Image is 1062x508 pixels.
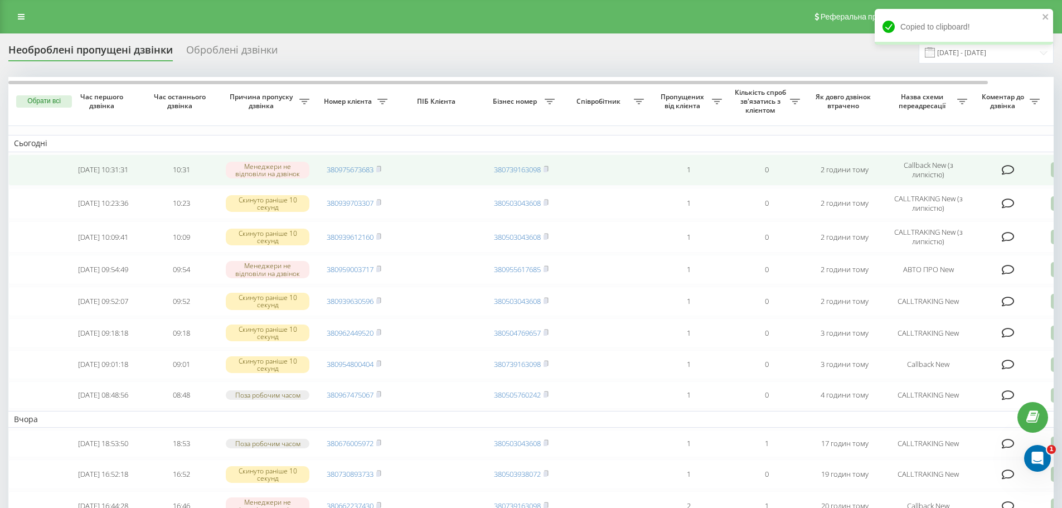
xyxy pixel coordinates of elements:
td: 0 [728,255,806,284]
td: 0 [728,287,806,316]
a: 380505760242 [494,390,541,400]
td: 0 [728,381,806,409]
a: 380503043608 [494,438,541,448]
span: Кількість спроб зв'язатись з клієнтом [733,88,790,114]
span: Як довго дзвінок втрачено [814,93,875,110]
td: CALLTRAKING New [884,318,973,348]
td: 0 [728,350,806,380]
div: Скинуто раніше 10 секунд [226,293,309,309]
div: Copied to clipboard! [875,9,1053,45]
a: 380504769657 [494,328,541,338]
div: Поза робочим часом [226,439,309,448]
td: 3 години тому [806,318,884,348]
td: CALLTRAKING New [884,381,973,409]
td: CALLTRAKING New (з липкістю) [884,188,973,219]
a: 380959003717 [327,264,374,274]
a: 380954800404 [327,359,374,369]
a: 380503043608 [494,198,541,208]
td: 10:31 [142,154,220,186]
div: Оброблені дзвінки [186,44,278,61]
span: ПІБ Клієнта [403,97,473,106]
td: 18:53 [142,430,220,457]
iframe: Intercom live chat [1024,445,1051,472]
td: 0 [728,188,806,219]
td: 10:23 [142,188,220,219]
td: CALLTRAKING New [884,430,973,457]
td: 0 [728,318,806,348]
a: 380739163098 [494,165,541,175]
div: Скинуто раніше 10 секунд [226,229,309,245]
td: CALLTRAKING New [884,459,973,489]
td: [DATE] 09:18:18 [64,318,142,348]
td: [DATE] 10:31:31 [64,154,142,186]
td: 0 [728,154,806,186]
a: 380503938072 [494,469,541,479]
div: Поза робочим часом [226,390,309,400]
div: Скинуто раніше 10 секунд [226,466,309,483]
td: 1 [728,430,806,457]
td: CALLTRAKING New [884,287,973,316]
div: Скинуто раніше 10 секунд [226,356,309,373]
td: 2 години тому [806,188,884,219]
td: 09:18 [142,318,220,348]
td: 2 години тому [806,221,884,253]
span: Час першого дзвінка [73,93,133,110]
td: 1 [649,430,728,457]
a: 380962449520 [327,328,374,338]
td: [DATE] 09:52:07 [64,287,142,316]
td: [DATE] 09:01:18 [64,350,142,380]
td: 10:09 [142,221,220,253]
td: 1 [649,221,728,253]
div: Скинуто раніше 10 секунд [226,195,309,212]
td: [DATE] 09:54:49 [64,255,142,284]
span: Назва схеми переадресації [889,93,957,110]
a: 380676005972 [327,438,374,448]
button: Обрати всі [16,95,72,108]
a: 380503043608 [494,296,541,306]
span: Причина пропуску дзвінка [226,93,299,110]
td: 16:52 [142,459,220,489]
td: 1 [649,459,728,489]
td: 17 годин тому [806,430,884,457]
td: 19 годин тому [806,459,884,489]
td: 0 [728,221,806,253]
td: 1 [649,350,728,380]
span: Час останнього дзвінка [151,93,211,110]
td: 1 [649,381,728,409]
td: [DATE] 10:23:36 [64,188,142,219]
td: [DATE] 16:52:18 [64,459,142,489]
div: Необроблені пропущені дзвінки [8,44,173,61]
td: АВТО ПРО New [884,255,973,284]
span: Номер клієнта [321,97,377,106]
a: 380939630596 [327,296,374,306]
td: [DATE] 08:48:56 [64,381,142,409]
td: 4 години тому [806,381,884,409]
span: Пропущених від клієнта [655,93,712,110]
span: Коментар до дзвінка [978,93,1030,110]
td: 09:54 [142,255,220,284]
td: 0 [728,459,806,489]
td: 08:48 [142,381,220,409]
a: 380975673683 [327,165,374,175]
td: 09:52 [142,287,220,316]
div: Менеджери не відповіли на дзвінок [226,261,309,278]
td: 2 години тому [806,154,884,186]
td: 09:01 [142,350,220,380]
div: Менеджери не відповіли на дзвінок [226,162,309,178]
a: 380730893733 [327,469,374,479]
td: 2 години тому [806,255,884,284]
td: 1 [649,255,728,284]
td: 1 [649,287,728,316]
span: Бізнес номер [488,97,545,106]
a: 380939703307 [327,198,374,208]
td: 3 години тому [806,350,884,380]
div: Скинуто раніше 10 секунд [226,325,309,341]
td: Callback New (з липкістю) [884,154,973,186]
span: Реферальна програма [821,12,903,21]
td: 1 [649,188,728,219]
a: 380955617685 [494,264,541,274]
button: close [1042,12,1050,23]
a: 380939612160 [327,232,374,242]
td: 2 години тому [806,287,884,316]
a: 380967475067 [327,390,374,400]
